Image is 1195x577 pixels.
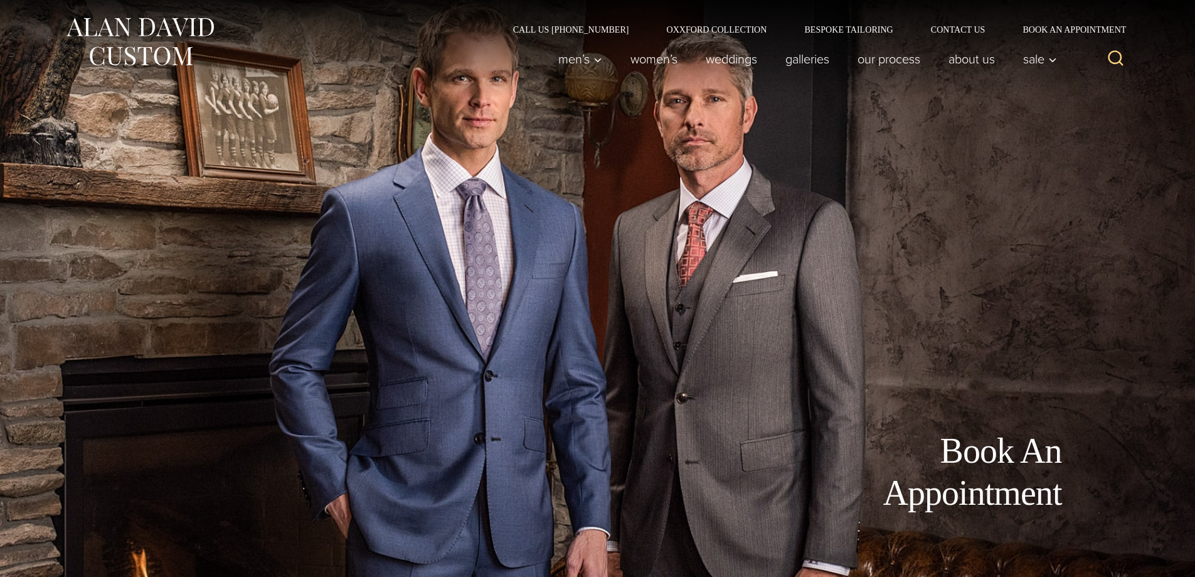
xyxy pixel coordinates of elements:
[1023,53,1057,65] span: Sale
[1004,25,1130,34] a: Book an Appointment
[494,25,1131,34] nav: Secondary Navigation
[647,25,785,34] a: Oxxford Collection
[544,46,1063,72] nav: Primary Navigation
[691,46,771,72] a: weddings
[934,46,1009,72] a: About Us
[785,25,911,34] a: Bespoke Tailoring
[771,46,843,72] a: Galleries
[558,53,602,65] span: Men’s
[65,14,215,70] img: Alan David Custom
[780,430,1062,514] h1: Book An Appointment
[616,46,691,72] a: Women’s
[912,25,1004,34] a: Contact Us
[843,46,934,72] a: Our Process
[1101,44,1131,74] button: View Search Form
[494,25,648,34] a: Call Us [PHONE_NUMBER]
